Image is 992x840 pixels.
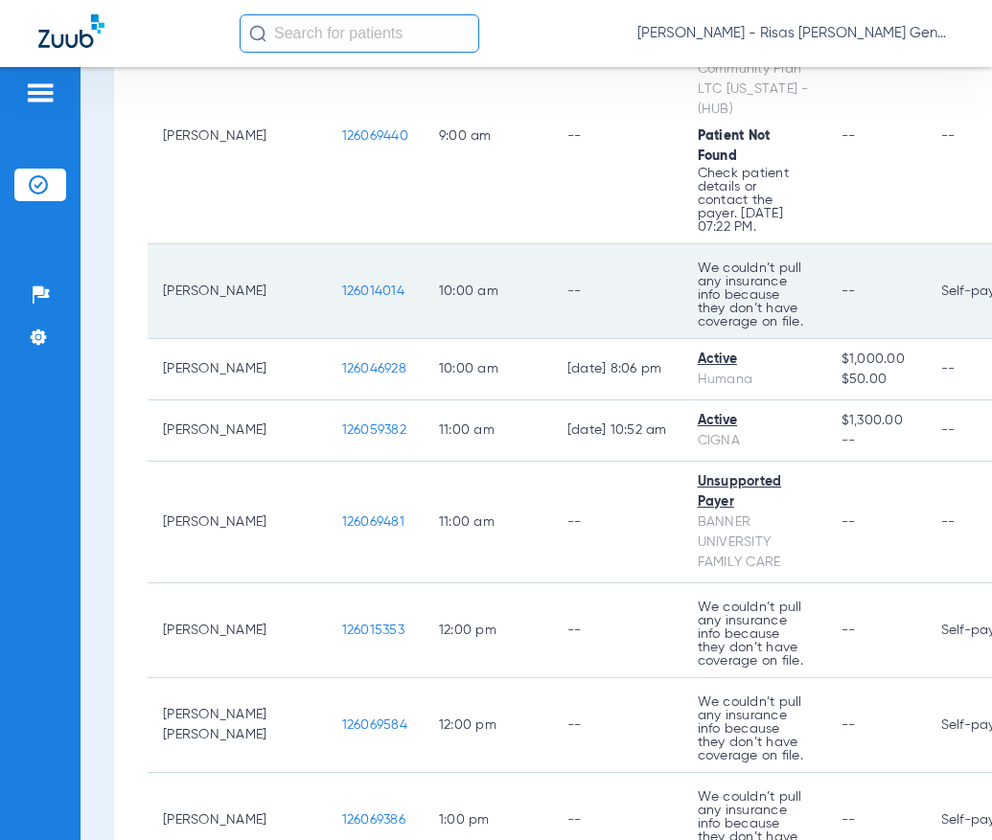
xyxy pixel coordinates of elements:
span: $50.00 [842,370,911,390]
span: -- [842,813,856,827]
span: -- [842,431,911,451]
td: [PERSON_NAME] [PERSON_NAME] [148,678,327,773]
td: 9:00 AM [424,29,552,244]
span: 126046928 [342,362,406,375]
iframe: Chat Widget [896,748,992,840]
td: [PERSON_NAME] [148,400,327,462]
p: We couldn’t pull any insurance info because they don’t have coverage on file. [698,601,811,668]
td: [PERSON_NAME] [148,339,327,400]
td: [PERSON_NAME] [148,583,327,678]
span: 126015353 [342,624,404,637]
span: 126069440 [342,129,408,143]
div: UnitedHealthcare Community Plan LTC [US_STATE] - (HUB) [698,39,811,120]
td: [PERSON_NAME] [148,244,327,339]
td: 10:00 AM [424,339,552,400]
td: [PERSON_NAME] [148,462,327,583]
div: Humana [698,370,811,390]
td: 10:00 AM [424,244,552,339]
img: Zuub Logo [38,14,104,48]
p: We couldn’t pull any insurance info because they don’t have coverage on file. [698,695,811,762]
span: 126069386 [342,813,405,827]
span: -- [842,284,856,298]
td: 11:00 AM [424,400,552,462]
span: $1,000.00 [842,350,911,370]
span: $1,300.00 [842,411,911,431]
span: 126014014 [342,284,404,298]
td: [DATE] 10:52 AM [552,400,682,462]
input: Search for patients [240,14,479,53]
span: 126059382 [342,423,406,437]
img: Search Icon [249,25,266,42]
td: -- [552,29,682,244]
span: Patient Not Found [698,129,771,163]
td: 12:00 PM [424,678,552,773]
div: CIGNA [698,431,811,451]
span: [PERSON_NAME] - Risas [PERSON_NAME] General [637,24,954,43]
img: hamburger-icon [25,81,56,104]
div: Active [698,350,811,370]
div: Active [698,411,811,431]
td: -- [552,244,682,339]
td: 12:00 PM [424,583,552,678]
p: Check patient details or contact the payer. [DATE] 07:22 PM. [698,167,811,234]
td: 11:00 AM [424,462,552,583]
td: -- [552,678,682,773]
span: 126069584 [342,718,407,732]
span: -- [842,515,856,529]
td: -- [552,583,682,678]
div: Unsupported Payer [698,472,811,512]
span: 126069481 [342,515,404,529]
span: -- [842,129,856,143]
td: [DATE] 8:06 PM [552,339,682,400]
div: BANNER UNIVERSITY FAMILY CARE [698,512,811,573]
td: -- [552,462,682,583]
span: -- [842,718,856,732]
p: We couldn’t pull any insurance info because they don’t have coverage on file. [698,261,811,329]
span: -- [842,624,856,637]
td: [PERSON_NAME] [148,29,327,244]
